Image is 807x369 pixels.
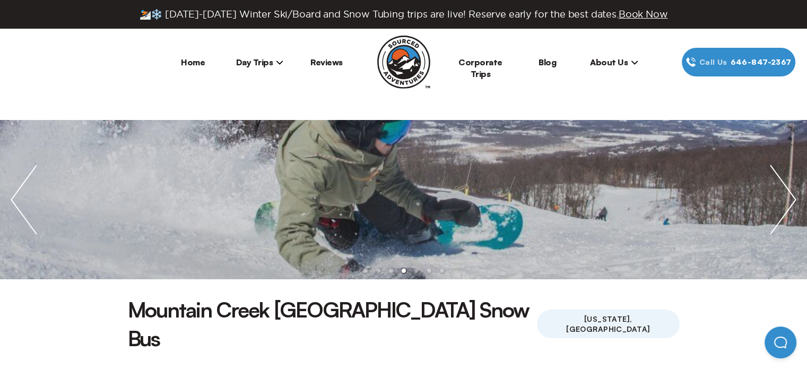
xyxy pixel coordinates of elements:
h1: Mountain Creek [GEOGRAPHIC_DATA] Snow Bus [128,295,537,353]
span: Book Now [619,9,668,19]
li: slide item 4 [402,269,406,273]
span: Call Us [696,56,731,68]
span: About Us [590,57,638,67]
iframe: Help Scout Beacon - Open [765,327,796,358]
span: Day Trips [236,57,284,67]
li: slide item 5 [414,269,419,273]
span: ⛷️❄️ [DATE]-[DATE] Winter Ski/Board and Snow Tubing trips are live! Reserve early for the best da... [140,8,668,20]
li: slide item 6 [427,269,431,273]
li: slide item 7 [440,269,444,273]
img: next slide / item [759,120,807,279]
a: Corporate Trips [458,57,502,79]
li: slide item 3 [389,269,393,273]
a: Call Us646‍-847‍-2367 [682,48,795,76]
a: Home [181,57,205,67]
a: Reviews [310,57,343,67]
li: slide item 2 [376,269,380,273]
span: [US_STATE], [GEOGRAPHIC_DATA] [537,310,680,338]
a: Blog [539,57,556,67]
span: 646‍-847‍-2367 [730,56,791,68]
li: slide item 1 [363,269,368,273]
img: Sourced Adventures company logo [377,36,430,89]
